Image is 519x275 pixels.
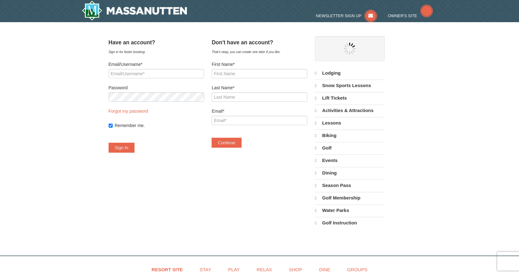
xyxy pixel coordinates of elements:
label: Remember me. [115,122,204,129]
a: Forgot my password [109,109,148,114]
a: Snow Sports Lessons [315,80,384,91]
a: Activities & Attractions [315,105,384,116]
div: That's okay, you can create one later if you like. [212,49,307,55]
a: Golf Instruction [315,217,384,229]
label: First Name* [212,61,307,67]
h4: Have an account? [109,39,204,46]
label: Email* [212,108,307,114]
a: Lodging [315,67,384,79]
input: Email* [212,116,307,125]
a: Water Parks [315,204,384,216]
button: Sign In [109,143,135,153]
div: Sign in for faster booking. [109,49,204,55]
a: Events [315,155,384,166]
input: First Name [212,69,307,78]
label: Password [109,85,204,91]
input: Email/Username* [109,69,204,78]
span: Owner's Site [388,13,417,18]
a: Golf Membership [315,192,384,204]
img: Massanutten Resort Logo [82,1,187,21]
button: Continue [212,138,242,148]
a: Lift Tickets [315,92,384,104]
label: Last Name* [212,85,307,91]
a: Golf [315,142,384,154]
a: Biking [315,130,384,141]
a: Lessons [315,117,384,129]
a: Dining [315,167,384,179]
a: Owner's Site [388,13,433,18]
a: Season Pass [315,179,384,191]
a: Newsletter Sign Up [316,13,377,18]
input: Last Name [212,92,307,102]
img: wait gif [344,42,356,55]
label: Email/Username* [109,61,204,67]
span: Newsletter Sign Up [316,13,361,18]
a: Massanutten Resort [82,1,187,21]
h4: Don't have an account? [212,39,307,46]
